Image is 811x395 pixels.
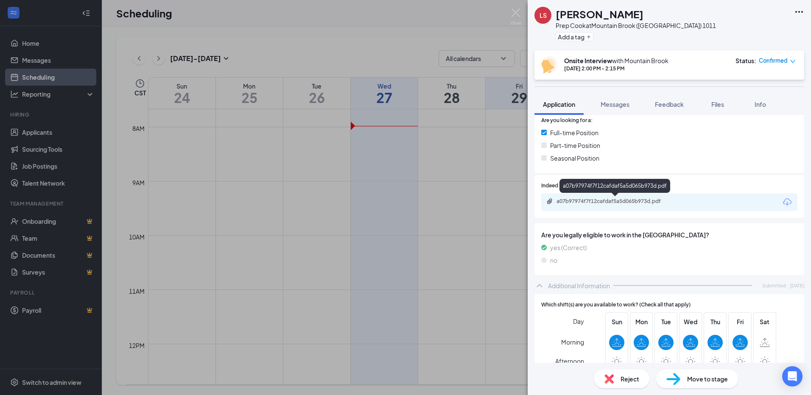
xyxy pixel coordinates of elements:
a: Paperclipa07b97974f7f12cafdaf5a5d065b973d.pdf [546,198,684,206]
span: no [550,256,557,265]
span: Application [543,100,575,108]
span: down [790,58,796,64]
span: Files [711,100,724,108]
div: Open Intercom Messenger [782,366,803,387]
span: Thu [708,317,723,326]
span: Messages [601,100,629,108]
span: Are you legally eligible to work in the [GEOGRAPHIC_DATA]? [541,230,797,239]
span: Sun [609,317,624,326]
span: Afternoon [555,353,584,369]
span: Morning [561,334,584,350]
span: Submitted: [762,282,787,289]
span: Indeed Resume [541,182,579,190]
span: Which shift(s) are you available to work? (Check all that apply) [541,301,691,309]
div: with Mountain Brook [564,56,668,65]
span: Confirmed [759,56,788,65]
span: Fri [733,317,748,326]
span: [DATE] [790,282,804,289]
span: Part-time Position [550,141,600,150]
span: Mon [634,317,649,326]
svg: Plus [586,34,591,39]
div: [DATE] 2:00 PM - 2:15 PM [564,65,668,72]
div: a07b97974f7f12cafdaf5a5d065b973d.pdf [557,198,675,205]
div: Additional Information [548,281,610,290]
span: Full-time Position [550,128,598,137]
span: Move to stage [687,374,728,384]
div: a07b97974f7f12cafdaf5a5d065b973d.pdf [559,179,670,193]
svg: Paperclip [546,198,553,205]
svg: ChevronUp [534,281,545,291]
div: Prep Cook at Mountain Brook ([GEOGRAPHIC_DATA]) 1011 [556,21,716,30]
div: Status : [735,56,756,65]
div: LS [540,11,547,19]
span: Sat [757,317,772,326]
span: Info [755,100,766,108]
span: Tue [658,317,674,326]
svg: Download [782,197,792,207]
h1: [PERSON_NAME] [556,7,643,21]
span: Feedback [655,100,684,108]
button: PlusAdd a tag [556,32,593,41]
span: Day [573,317,584,326]
svg: Ellipses [794,7,804,17]
span: yes (Correct) [550,243,587,252]
span: Wed [683,317,698,326]
span: Seasonal Position [550,153,599,163]
b: Onsite Interview [564,57,612,64]
span: Reject [621,374,639,384]
span: Are you looking for a: [541,117,593,125]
